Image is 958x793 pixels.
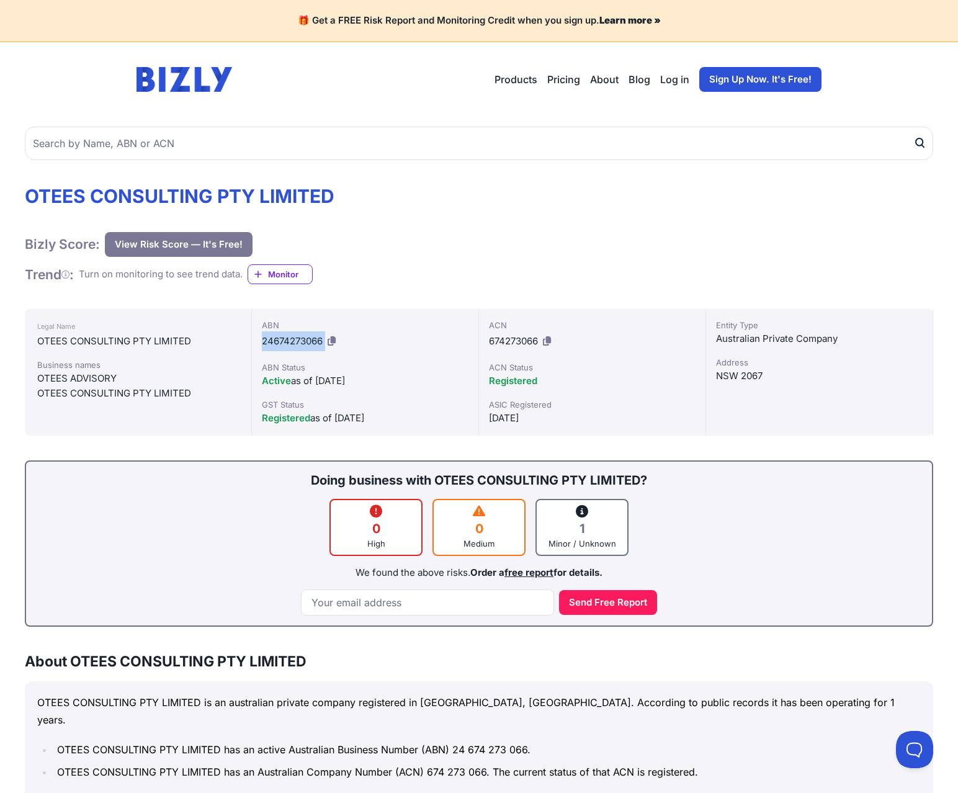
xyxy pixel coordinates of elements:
div: 1 [542,520,622,537]
h3: About OTEES CONSULTING PTY LIMITED [25,652,933,671]
div: Minor / Unknown [542,537,622,550]
div: We found the above risks. [38,566,920,580]
h4: 🎁 Get a FREE Risk Report and Monitoring Credit when you sign up. [15,15,943,27]
div: Medium [439,537,519,550]
div: ACN [489,319,696,331]
div: as of [DATE] [262,411,468,426]
a: Pricing [547,72,580,87]
h1: Bizly Score: [25,236,100,253]
iframe: Toggle Customer Support [896,731,933,768]
span: Monitor [268,268,312,280]
p: OTEES CONSULTING PTY LIMITED is an australian private company registered in [GEOGRAPHIC_DATA], [G... [37,694,921,728]
button: View Risk Score — It's Free! [105,232,253,257]
div: 0 [439,520,519,537]
div: Australian Private Company [716,331,923,346]
a: About [590,72,619,87]
button: Products [495,72,537,87]
div: 0 [336,520,416,537]
a: Sign Up Now. It's Free! [699,67,821,92]
span: Order a for details. [470,567,602,578]
div: Address [716,356,923,369]
div: ABN Status [262,361,468,374]
h1: Trend : [25,266,74,283]
div: GST Status [262,398,468,411]
input: Search by Name, ABN or ACN [25,127,933,160]
div: OTEES CONSULTING PTY LIMITED [37,386,239,401]
a: Monitor [248,264,313,284]
div: Legal Name [37,319,239,334]
div: as of [DATE] [262,374,468,388]
div: High [336,537,416,550]
a: free report [504,567,553,578]
li: OTEES CONSULTING PTY LIMITED has an Australian Company Number (ACN) 674 273 066. The current stat... [53,763,921,781]
span: 674273066 [489,335,538,347]
span: Registered [262,412,310,424]
div: ABN [262,319,468,331]
div: Turn on monitoring to see trend data. [79,267,243,282]
div: ACN Status [489,361,696,374]
span: 24674273066 [262,335,323,347]
span: Active [262,375,291,387]
div: [DATE] [489,411,696,426]
div: Business names [37,359,239,371]
div: OTEES ADVISORY [37,371,239,386]
span: Registered [489,375,537,387]
a: Learn more » [599,14,661,26]
h1: OTEES CONSULTING PTY LIMITED [25,185,933,207]
div: NSW 2067 [716,369,923,383]
input: Your email address [301,589,554,616]
div: Entity Type [716,319,923,331]
div: Doing business with OTEES CONSULTING PTY LIMITED? [38,472,920,489]
li: OTEES CONSULTING PTY LIMITED has an active Australian Business Number (ABN) 24 674 273 066. [53,741,921,758]
a: Blog [629,72,650,87]
div: OTEES CONSULTING PTY LIMITED [37,334,239,349]
button: Send Free Report [559,590,657,615]
div: ASIC Registered [489,398,696,411]
a: Log in [660,72,689,87]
